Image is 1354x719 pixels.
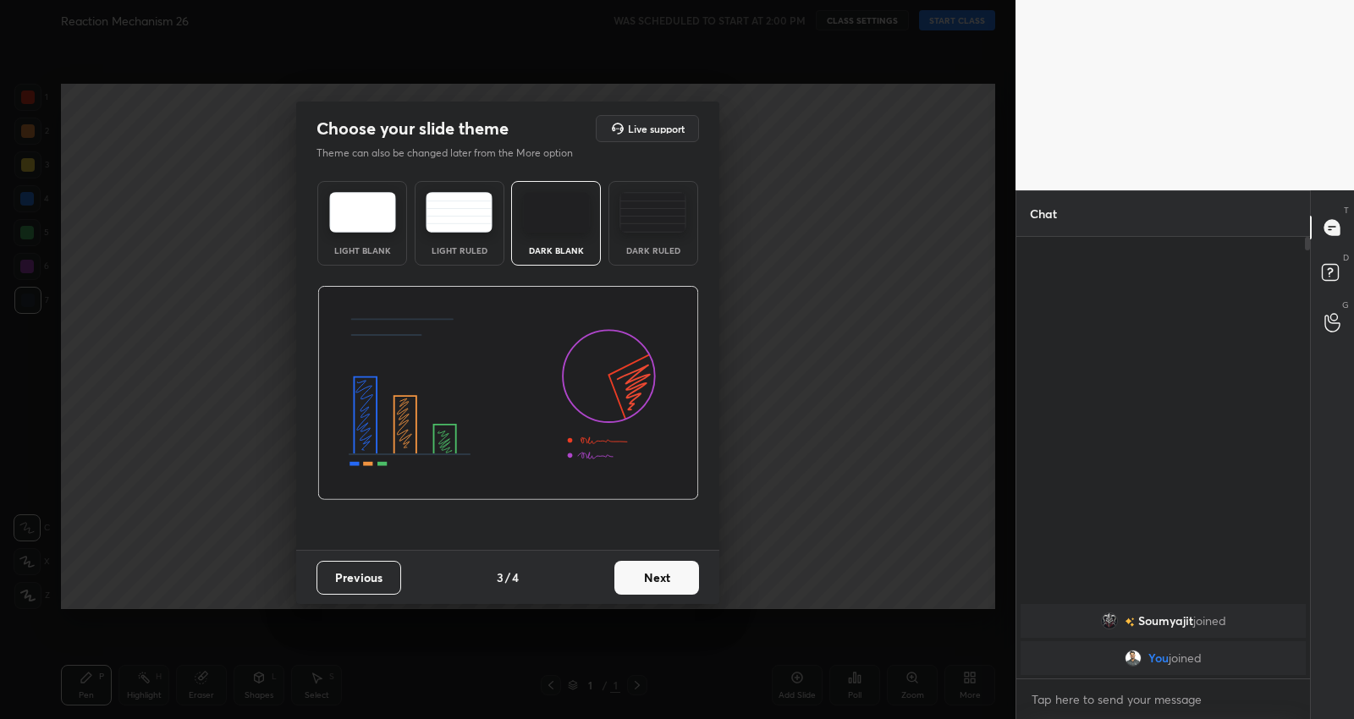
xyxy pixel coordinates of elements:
img: darkTheme.f0cc69e5.svg [523,192,590,233]
span: joined [1193,614,1226,628]
div: Dark Ruled [619,246,687,255]
div: Light Ruled [426,246,493,255]
h4: / [505,568,510,586]
span: Soumyajit [1138,614,1193,628]
button: Next [614,561,699,595]
img: darkThemeBanner.d06ce4a2.svg [317,286,699,501]
p: Chat [1016,191,1071,236]
p: Theme can also be changed later from the More option [316,145,591,161]
div: grid [1016,601,1310,678]
img: lightTheme.e5ed3b09.svg [329,192,396,233]
h4: 3 [497,568,504,586]
div: Dark Blank [522,246,590,255]
h5: Live support [628,123,685,134]
p: D [1343,251,1349,264]
p: T [1344,204,1349,217]
h4: 4 [512,568,519,586]
img: no-rating-badge.077c3623.svg [1125,617,1135,627]
h2: Choose your slide theme [316,118,509,140]
img: darkRuledTheme.de295e13.svg [619,192,686,233]
button: Previous [316,561,401,595]
span: You [1148,651,1169,665]
p: G [1342,299,1349,311]
span: joined [1169,651,1202,665]
div: Light Blank [328,246,396,255]
img: 3 [1101,612,1118,629]
img: e5c6b02f252e48818ca969f1ceb0ca82.jpg [1125,650,1142,667]
img: lightRuledTheme.5fabf969.svg [426,192,493,233]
